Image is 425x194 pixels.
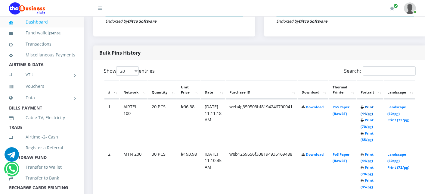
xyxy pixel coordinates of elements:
small: Endorsed by [105,18,157,24]
a: Dashboard [9,15,75,29]
select: Showentries [116,66,139,76]
a: Chat for support [6,166,18,176]
a: Airtime -2- Cash [9,130,75,144]
a: Download [306,105,324,109]
th: Landscape: activate to sort column ascending [384,81,415,99]
small: [ ] [49,31,61,35]
a: Print (72/pg) [387,118,409,122]
th: Network: activate to sort column ascending [120,81,147,99]
a: Transfer to Bank [9,171,75,185]
a: Data [9,90,75,105]
th: Thermal Printer: activate to sort column ascending [329,81,356,99]
a: Download [306,152,324,157]
td: AIRTEL 100 [120,100,147,146]
th: Download: activate to sort column ascending [298,81,328,99]
a: Vouchers [9,79,75,93]
th: Portrait: activate to sort column ascending [357,81,383,99]
td: web4g359503bf8194246790041 [226,100,297,146]
td: 20 PCS [148,100,177,146]
img: User [404,2,416,14]
b: 247.66 [50,31,60,35]
td: 1 [104,100,119,146]
label: Search: [344,66,416,76]
td: ₦96.38 [177,100,200,146]
a: Print (85/pg) [361,131,374,142]
a: Print (44/pg) [361,152,374,163]
a: Landscape (60/pg) [387,152,406,163]
i: Renew/Upgrade Subscription [390,6,394,11]
a: PoS Paper (RawBT) [333,152,349,163]
strong: Bulk Pins History [99,49,141,56]
a: Transfer to Wallet [9,160,75,174]
td: MTN 200 [120,147,147,194]
a: Landscape (60/pg) [387,105,406,116]
a: Fund wallet[247.66] [9,26,75,40]
strong: Ditco Software [299,18,327,24]
th: Quantity: activate to sort column ascending [148,81,177,99]
a: Print (44/pg) [361,105,374,116]
td: 30 PCS [148,147,177,194]
a: Cable TV, Electricity [9,111,75,125]
a: Register a Referral [9,141,75,155]
a: Print (70/pg) [361,165,374,176]
a: Miscellaneous Payments [9,48,75,62]
a: PoS Paper (RawBT) [333,105,349,116]
a: Transactions [9,37,75,51]
label: Show entries [104,66,155,76]
th: Purchase ID: activate to sort column ascending [226,81,297,99]
small: Endorsed by [276,18,327,24]
th: Date: activate to sort column ascending [201,81,225,99]
th: Unit Price: activate to sort column ascending [177,81,200,99]
input: Search: [363,66,416,76]
td: [DATE] 11:11:18 AM [201,100,225,146]
a: Print (72/pg) [387,165,409,170]
td: ₦193.98 [177,147,200,194]
a: Print (70/pg) [361,118,374,129]
a: Print (85/pg) [361,178,374,189]
th: #: activate to sort column descending [104,81,119,99]
td: [DATE] 11:10:45 AM [201,147,225,194]
td: web1259556f338194935169488 [226,147,297,194]
a: VTU [9,67,75,82]
td: 2 [104,147,119,194]
strong: Ditco Software [128,18,157,24]
a: Chat for support [5,152,19,162]
img: Logo [9,2,45,14]
span: Renew/Upgrade Subscription [393,4,398,8]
